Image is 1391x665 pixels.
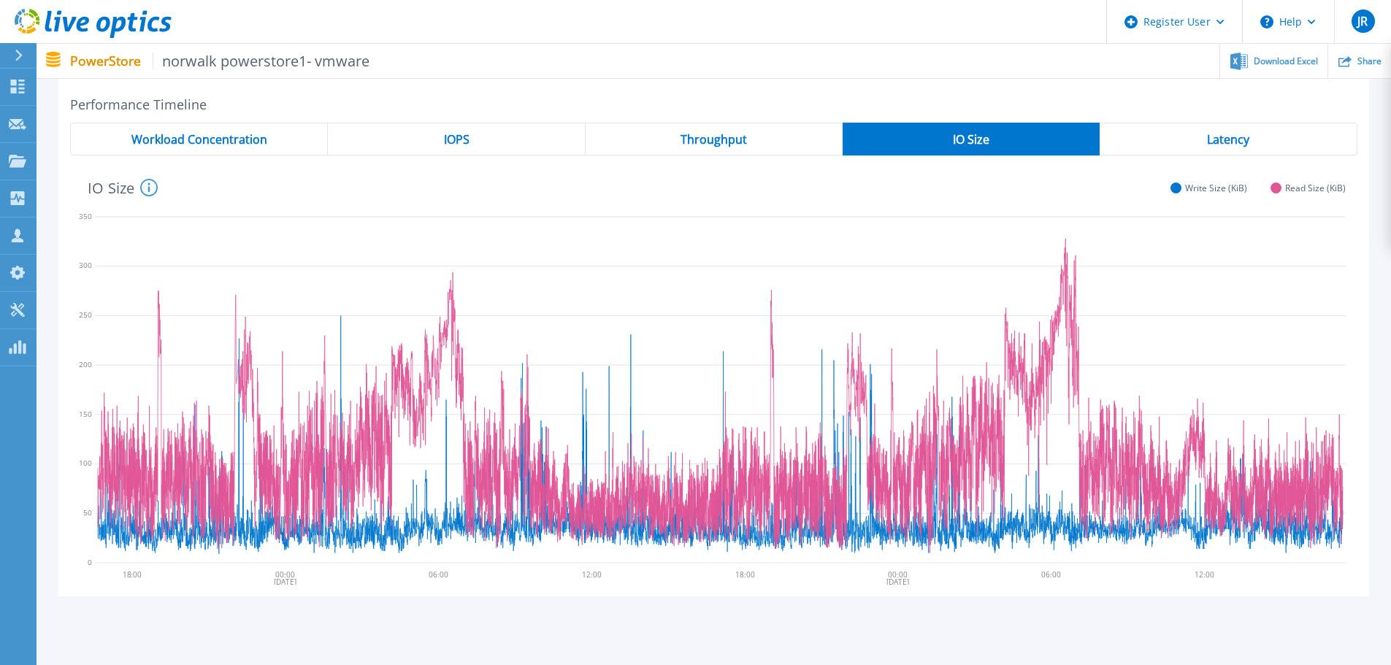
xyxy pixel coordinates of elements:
text: 350 [79,211,92,221]
span: IOPS [444,134,470,145]
text: 100 [79,458,92,469]
text: 06:00 [1043,569,1062,580]
span: IO Size [953,134,989,145]
h2: Performance Timeline [70,97,1357,112]
text: [DATE] [275,577,297,587]
text: 150 [79,409,92,419]
p: PowerStore [70,53,370,69]
text: 18:00 [123,569,142,580]
span: Latency [1207,134,1249,145]
text: 250 [79,310,92,320]
text: 06:00 [429,569,449,580]
span: Download Excel [1254,57,1318,66]
text: 00:00 [276,569,296,580]
text: 200 [79,359,92,369]
text: 12:00 [1196,569,1216,580]
span: norwalk powerstore1- vmware [153,53,370,69]
span: Throughput [681,134,747,145]
span: Write Size (KiB) [1185,182,1247,193]
text: 12:00 [583,569,602,580]
span: Share [1357,57,1382,66]
text: 0 [88,557,92,567]
h4: IO Size [88,179,158,196]
text: [DATE] [888,577,911,587]
span: JR [1357,15,1368,27]
span: Workload Concentration [131,134,267,145]
text: 00:00 [889,569,909,580]
text: 18:00 [736,569,756,580]
span: Read Size (KiB) [1285,182,1346,193]
text: 300 [79,261,92,271]
text: 50 [83,507,92,518]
